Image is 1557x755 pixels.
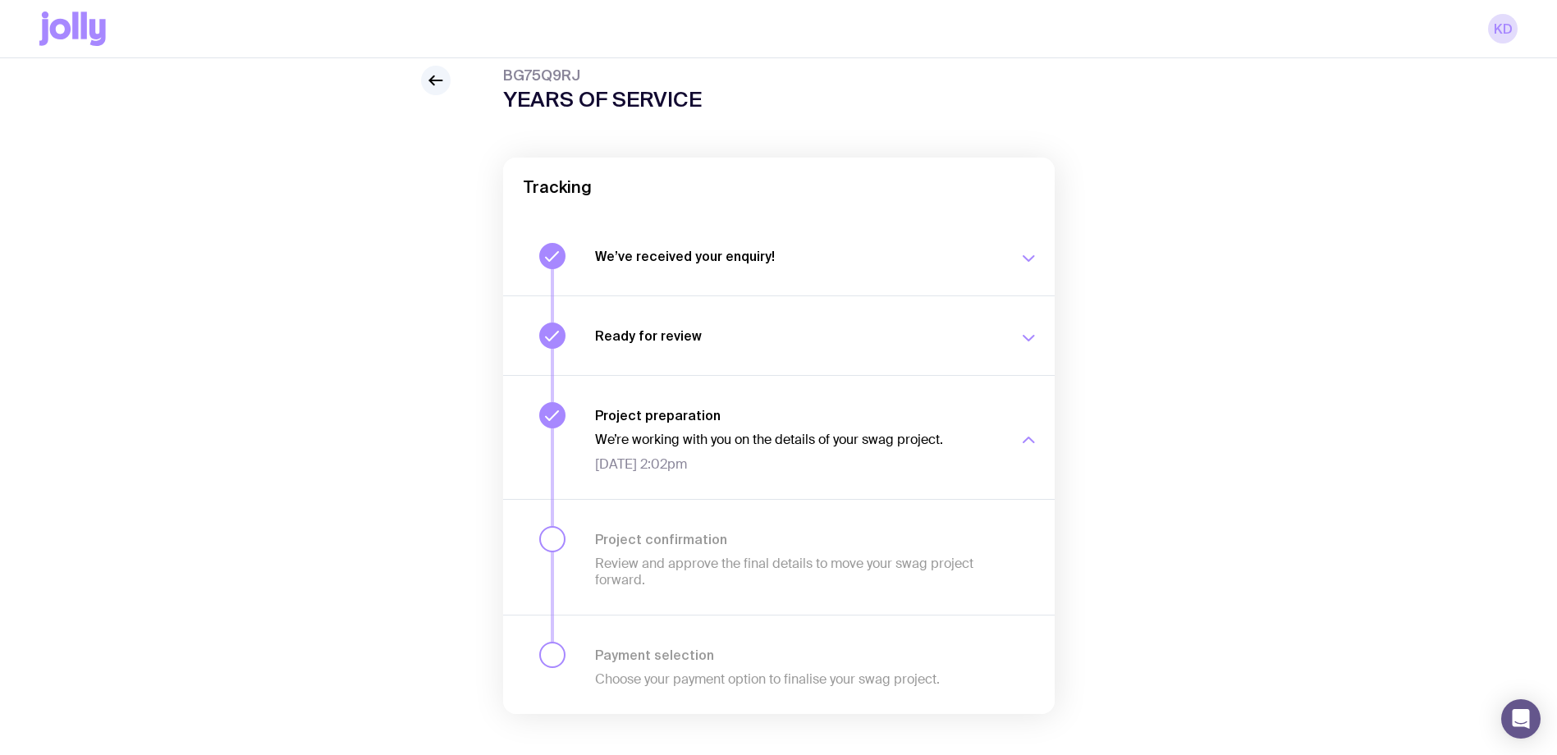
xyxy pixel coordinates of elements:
[595,671,999,688] p: Choose your payment option to finalise your swag project.
[595,248,999,264] h3: We’ve received your enquiry!
[595,407,999,423] h3: Project preparation
[503,295,1055,375] button: Ready for review
[595,327,999,344] h3: Ready for review
[595,456,999,473] span: [DATE] 2:02pm
[503,87,702,112] h1: YEARS OF SERVICE
[503,217,1055,295] button: We’ve received your enquiry!
[503,375,1055,499] button: Project preparationWe’re working with you on the details of your swag project.[DATE] 2:02pm
[595,531,999,547] h3: Project confirmation
[1488,14,1518,43] a: KD
[1501,699,1541,739] div: Open Intercom Messenger
[595,647,999,663] h3: Payment selection
[503,66,702,85] span: BG75Q9RJ
[595,556,999,588] p: Review and approve the final details to move your swag project forward.
[523,177,1035,197] h2: Tracking
[595,432,999,448] p: We’re working with you on the details of your swag project.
